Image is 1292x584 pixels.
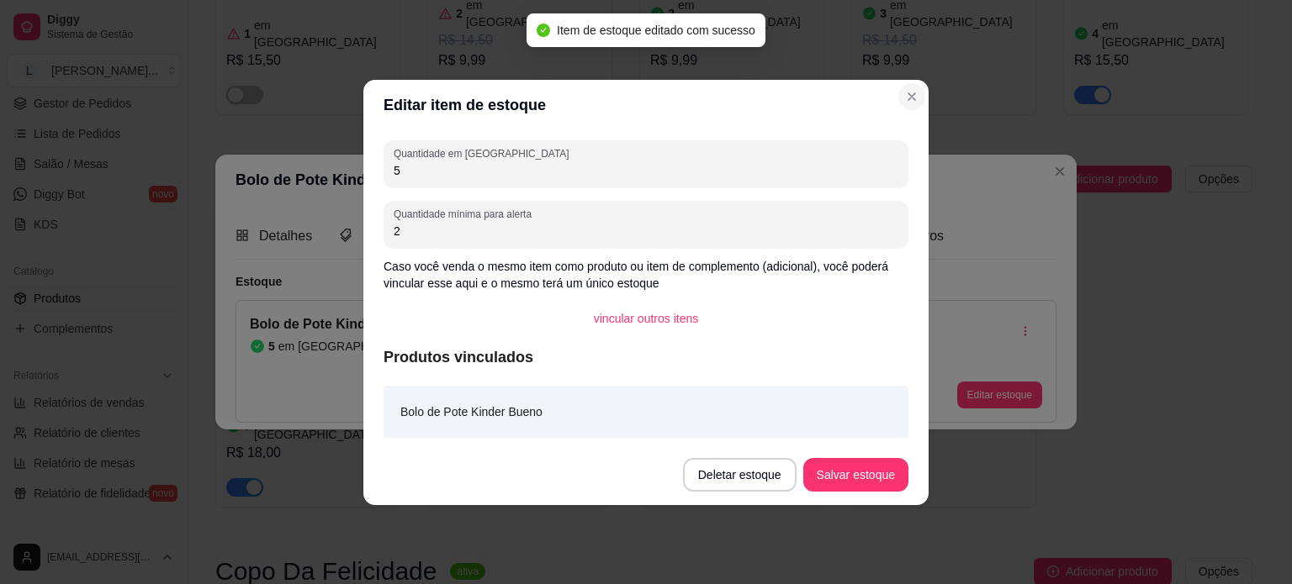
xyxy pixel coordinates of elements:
[384,258,908,292] p: Caso você venda o mesmo item como produto ou item de complemento (adicional), você poderá vincula...
[557,24,755,37] span: Item de estoque editado com sucesso
[400,402,543,421] article: Bolo de Pote Kinder Bueno
[394,223,898,239] input: Quantidade mínima para alerta
[803,458,908,492] button: Salvar estoque
[898,83,925,110] button: Close
[537,24,550,37] span: check-circle
[683,458,797,492] button: Deletar estoque
[363,80,929,130] header: Editar item de estoque
[394,162,898,179] input: Quantidade em estoque
[384,345,908,369] article: Produtos vinculados
[394,207,537,221] label: Quantidade mínima para alerta
[394,146,575,160] label: Quantidade em [GEOGRAPHIC_DATA]
[580,302,712,335] button: vincular outros itens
